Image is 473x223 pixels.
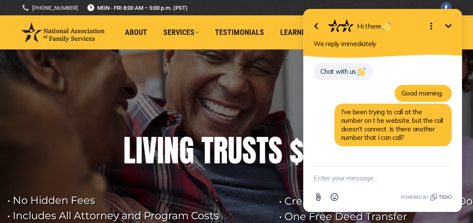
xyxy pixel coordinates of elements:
[163,28,199,37] span: Services
[18,189,34,205] button: Attach file button
[213,133,228,168] div: R
[131,17,148,35] button: Open options
[209,24,270,41] a: Testimonials
[136,133,142,168] div: I
[90,22,99,31] img: 👋
[274,24,346,41] a: Learning Center
[142,133,157,168] div: V
[21,23,104,42] img: National Association of Family Services
[21,4,78,12] a: [PHONE_NUMBER]
[87,4,188,12] span: MON - FRI 8:00 AM – 5:00 p.m. (PST)
[242,133,256,168] div: S
[65,22,99,30] span: Hi there
[119,24,153,41] a: About
[109,192,160,202] a: Powered by Tidio.
[157,133,164,168] div: I
[65,67,73,76] img: 👋
[215,28,264,37] span: Testimonials
[228,133,242,168] div: U
[21,167,160,189] textarea: New message
[179,133,194,168] div: G
[125,28,147,37] span: About
[290,133,304,168] div: $
[164,133,179,168] div: N
[201,133,213,168] div: T
[148,17,165,35] button: Minimize
[268,133,282,168] div: S
[34,189,50,205] button: Open Emoji picker
[49,108,151,142] span: I've been trying to call at the number on t he website, but the call doesn't connect. Is there an...
[123,133,136,168] div: L
[109,89,151,97] span: Good morning,
[28,67,74,75] span: Chat with us
[256,133,268,168] div: T
[21,40,84,48] span: We reply immediately
[280,28,340,37] span: Learning Center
